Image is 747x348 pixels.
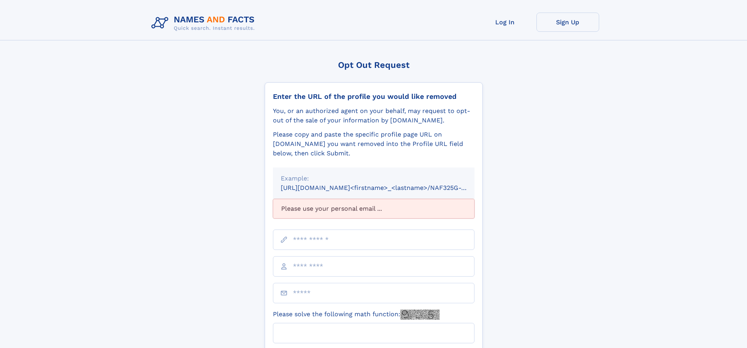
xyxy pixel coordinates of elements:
div: Enter the URL of the profile you would like removed [273,92,474,101]
div: Example: [281,174,467,183]
small: [URL][DOMAIN_NAME]<firstname>_<lastname>/NAF325G-xxxxxxxx [281,184,489,191]
div: You, or an authorized agent on your behalf, may request to opt-out of the sale of your informatio... [273,106,474,125]
a: Log In [474,13,536,32]
a: Sign Up [536,13,599,32]
div: Opt Out Request [265,60,483,70]
div: Please copy and paste the specific profile page URL on [DOMAIN_NAME] you want removed into the Pr... [273,130,474,158]
label: Please solve the following math function: [273,310,440,320]
div: Please use your personal email ... [273,199,474,219]
img: Logo Names and Facts [148,13,261,34]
